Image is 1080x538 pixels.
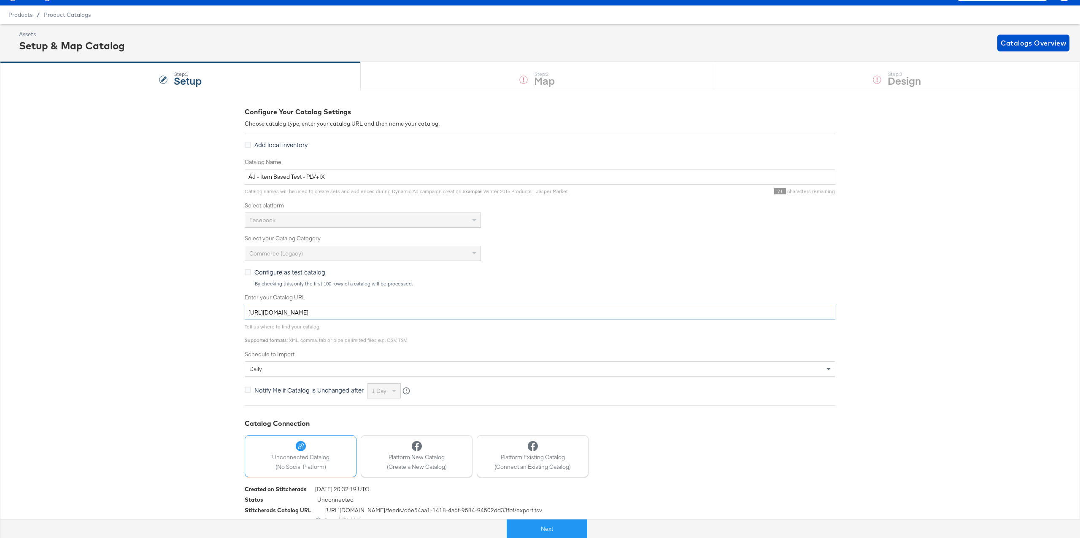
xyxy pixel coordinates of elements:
div: Step: 1 [174,71,202,77]
span: Unconnected Catalog [272,453,329,461]
label: Catalog Name [245,158,835,166]
span: Catalog names will be used to create sets and audiences during Dynamic Ad campaign creation. : Wi... [245,188,568,194]
span: Unconnected [317,496,354,506]
input: Enter Catalog URL, e.g. http://www.example.com/products.xml [245,305,835,320]
button: Catalogs Overview [997,35,1069,51]
div: Created on Stitcherads [245,485,307,493]
div: Configure Your Catalog Settings [245,107,835,117]
span: Platform Existing Catalog [494,453,571,461]
span: (Create a New Catalog) [387,463,447,471]
label: Enter your Catalog URL [245,293,835,301]
button: Platform Existing Catalog(Connect an Existing Catalog) [477,435,589,477]
span: [URL][DOMAIN_NAME] /feeds/ d6e54aa1-1418-4a6f-9584-94502dd33fbf /export.tsv [325,506,542,517]
span: 71 [774,188,786,194]
label: Schedule to Import [245,350,835,358]
button: Platform New Catalog(Create a New Catalog) [361,435,472,477]
div: By checking this, only the first 100 rows of a catalog will be processed. [254,281,835,287]
span: Add local inventory [254,140,308,149]
label: Select your Catalog Category [245,234,835,242]
span: Products [8,11,32,18]
span: Tell us where to find your catalog. : XML, comma, tab or pipe delimited files e.g. CSV, TSV. [245,323,407,343]
strong: Supported formats [245,337,287,343]
span: Platform New Catalog [387,453,447,461]
span: Notify Me if Catalog is Unchanged after [254,386,364,394]
span: Catalogs Overview [1001,37,1066,49]
span: 1 day [372,387,386,395]
div: Setup & Map Catalog [19,38,125,53]
span: Facebook [249,216,275,224]
span: daily [249,365,262,373]
div: Catalog Connection [245,419,835,428]
div: Status [245,496,263,504]
span: Commerce (Legacy) [249,250,303,257]
input: Name your catalog e.g. My Dynamic Product Catalog [245,169,835,185]
strong: Setup [174,73,202,87]
div: Choose catalog type, enter your catalog URL and then name your catalog. [245,120,835,128]
strong: Example [462,188,481,194]
span: [DATE] 20:32:19 UTC [315,485,369,496]
span: Configure as test catalog [254,268,325,276]
label: Select platform [245,202,835,210]
button: Unconnected Catalog(No Social Platform) [245,435,356,477]
span: (Connect an Existing Catalog) [494,463,571,471]
div: Stitcherads Catalog URL [245,506,311,514]
a: Product Catalogs [44,11,91,18]
span: (No Social Platform) [272,463,329,471]
div: Assets [19,30,125,38]
div: characters remaining [568,188,835,195]
span: / [32,11,44,18]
